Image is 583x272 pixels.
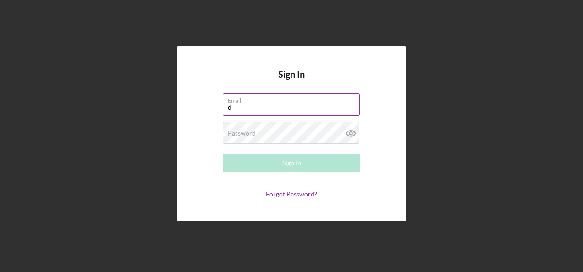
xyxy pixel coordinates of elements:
[266,190,317,198] a: Forgot Password?
[278,69,305,93] h4: Sign In
[228,130,256,137] label: Password
[228,94,360,104] label: Email
[223,154,360,172] button: Sign In
[282,154,301,172] div: Sign In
